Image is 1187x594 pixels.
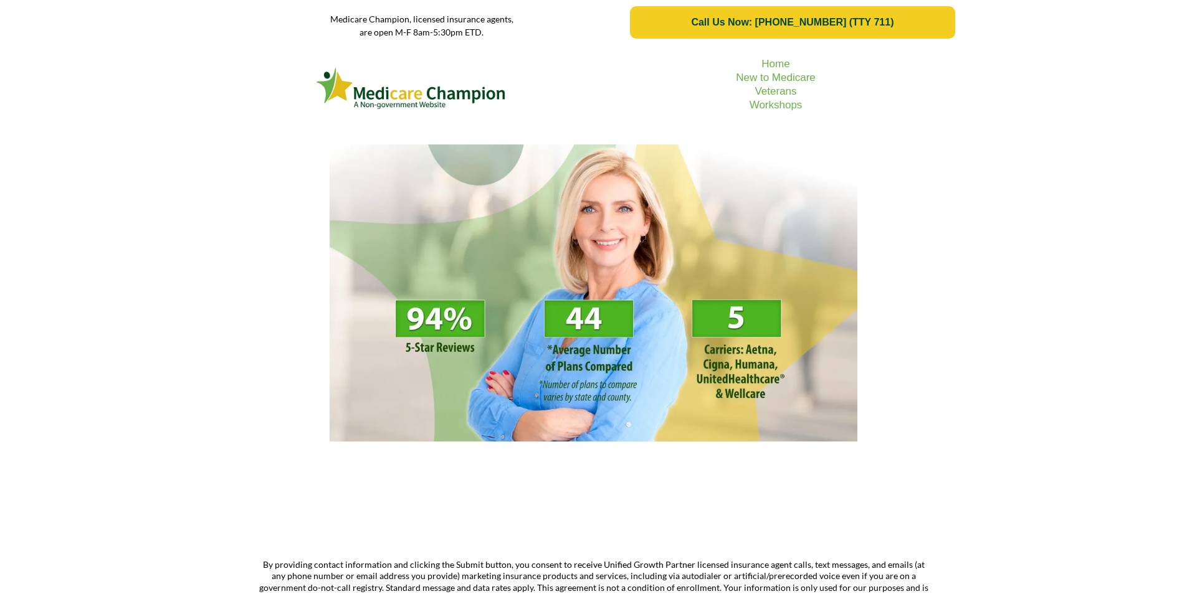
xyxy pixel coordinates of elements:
a: Workshops [750,99,803,111]
a: New to Medicare [736,72,816,83]
p: are open M-F 8am-5:30pm ETD. [232,26,612,39]
a: Home [761,58,789,70]
p: Medicare Champion, licensed insurance agents, [232,12,612,26]
a: Veterans [755,85,796,97]
a: Call Us Now: 1-833-823-1990 (TTY 711) [630,6,955,39]
span: Call Us Now: [PHONE_NUMBER] (TTY 711) [691,17,894,28]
